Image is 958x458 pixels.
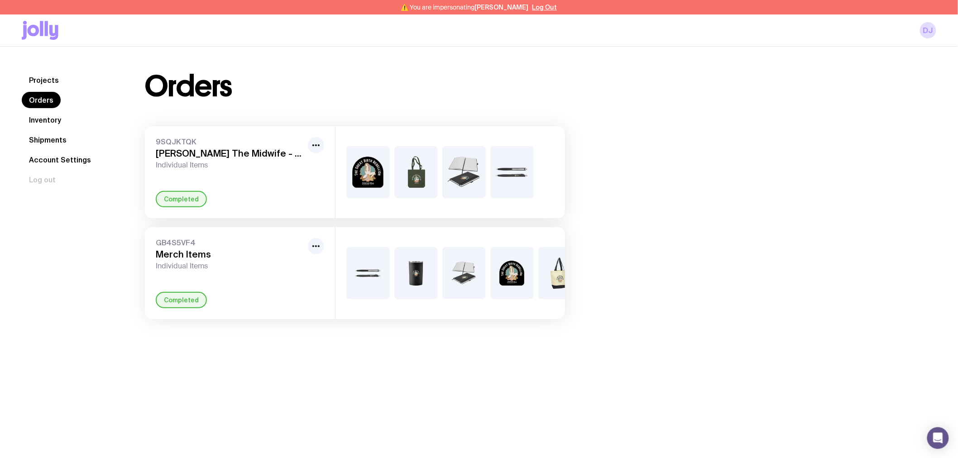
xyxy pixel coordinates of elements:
span: Individual Items [156,262,304,271]
h3: [PERSON_NAME] The Midwife - August Conference [156,148,304,159]
a: Inventory [22,112,68,128]
a: Shipments [22,132,74,148]
span: ⚠️ You are impersonating [401,4,529,11]
span: [PERSON_NAME] [475,4,529,11]
span: 9SQJKTQK [156,137,304,146]
a: Orders [22,92,61,108]
div: Completed [156,191,207,207]
button: Log out [22,172,63,188]
div: Completed [156,292,207,308]
a: Projects [22,72,66,88]
h1: Orders [145,72,232,101]
a: DJ [920,22,936,38]
div: Open Intercom Messenger [927,427,949,449]
span: Individual Items [156,161,304,170]
a: Account Settings [22,152,98,168]
span: GB4S5VF4 [156,238,304,247]
h3: Merch Items [156,249,304,260]
button: Log Out [532,4,557,11]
